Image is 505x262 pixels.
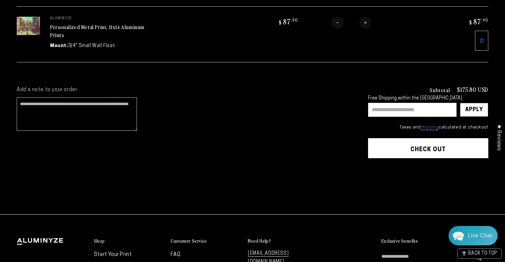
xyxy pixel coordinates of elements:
div: Free Shipping within the [GEOGRAPHIC_DATA] [368,96,488,101]
dd: 3/4" Small Wall Float [68,42,115,49]
h2: Customer Service [171,238,207,244]
iframe: PayPal-paypal [368,171,488,189]
summary: Customer Service [171,238,241,244]
div: Apply [465,103,483,116]
a: FAQ [171,252,180,257]
h2: Exclusive benefits [381,238,418,244]
span: $ [279,19,282,26]
div: Chat widget toggle [449,226,498,245]
label: Add a note to your order [17,86,355,93]
h3: Subtotal [430,87,450,92]
button: Check out [368,138,488,158]
span: $ [469,19,472,26]
summary: Shop [94,238,164,244]
bdi: 87 [468,17,488,26]
h2: Shop [94,238,105,244]
input: Quantity for Personalized Metal Print, 11x14 Aluminum Prints [343,17,359,29]
a: Personalized Metal Print, 11x14 Aluminum Prints [50,23,145,39]
summary: Need Help? [248,238,318,244]
p: $175.80 USD [457,86,488,92]
sup: .90 [291,17,298,23]
p: aluminyze [50,17,150,21]
div: Click to open Judge.me floating reviews tab [492,119,505,156]
sup: .90 [481,17,488,23]
summary: Exclusive benefits [381,238,488,244]
div: Contact Us Directly [468,226,492,245]
bdi: 87 [278,17,298,26]
small: Taxes and calculated at checkout [368,124,488,131]
h2: Need Help? [248,238,271,244]
img: 11"x14" Rectangle Silver Glossy Aluminyzed Photo [17,17,40,35]
a: Start Your Print [94,252,132,257]
span: BACK TO TOP [468,251,497,256]
dt: Mount: [50,42,68,49]
a: Remove 11"x14" Rectangle Silver Glossy Aluminyzed Photo [475,31,488,51]
a: shipping [420,125,439,130]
